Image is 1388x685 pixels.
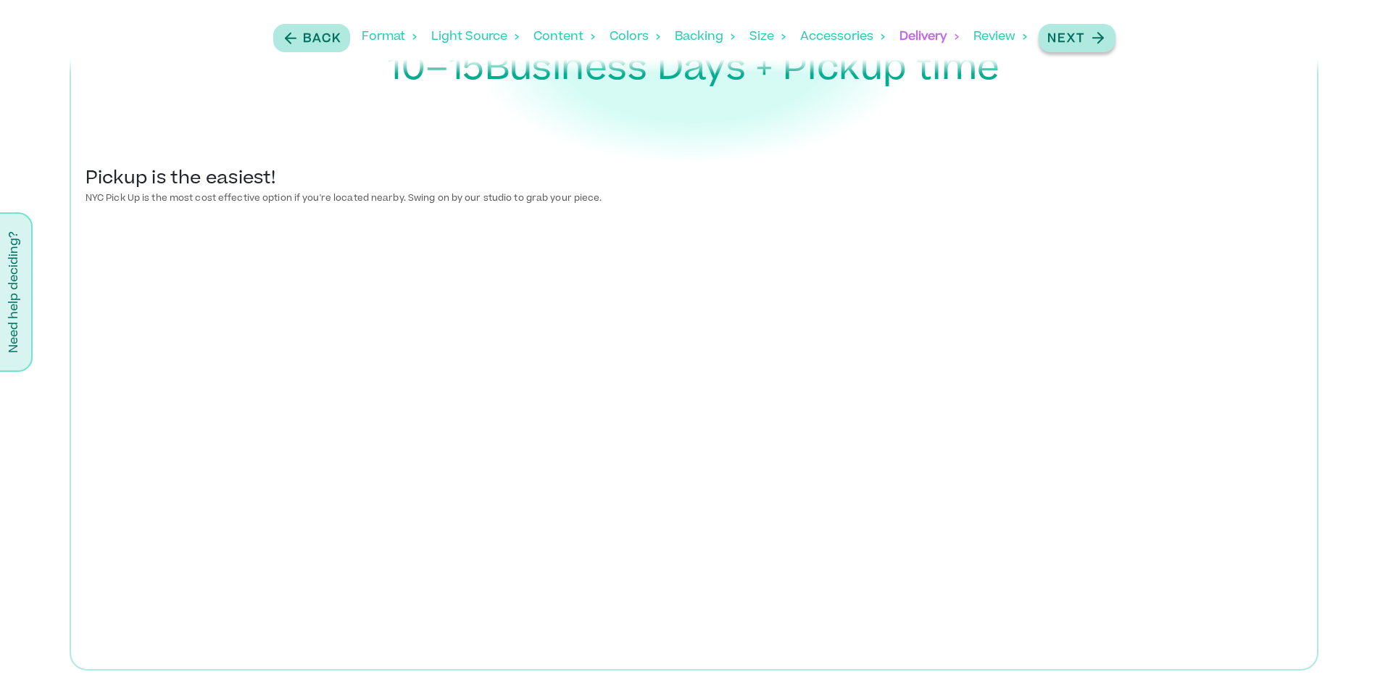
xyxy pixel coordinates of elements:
div: Delivery [899,14,959,59]
button: Back [273,24,350,52]
div: Backing [675,14,735,59]
div: Format [362,14,417,59]
button: Next [1039,24,1115,52]
iframe: map [86,220,1303,655]
iframe: Chat Widget [1316,615,1388,685]
div: Accessories [800,14,885,59]
p: Next [1047,30,1085,48]
p: Pickup is the easiest! [86,166,1303,192]
p: Back [303,30,341,48]
div: Content [533,14,595,59]
p: NYC Pick Up is the most cost effective option if you're located nearby. Swing on by our studio to... [86,192,1303,205]
div: Size [749,14,786,59]
div: Colors [610,14,660,59]
div: Review [973,14,1027,59]
div: Light Source [431,14,519,59]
